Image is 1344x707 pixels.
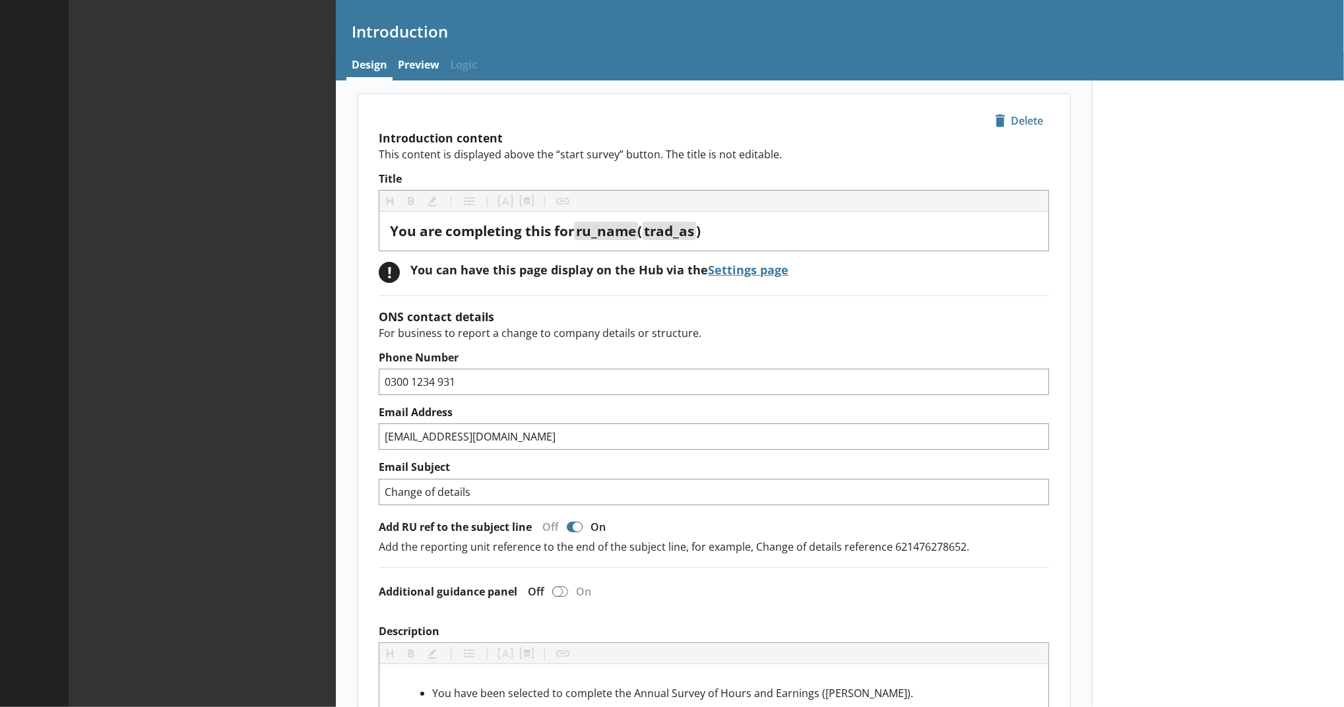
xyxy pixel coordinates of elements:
[517,584,550,599] div: Off
[585,520,616,534] div: On
[379,351,1049,365] label: Phone Number
[352,21,1328,42] h1: Introduction
[638,222,643,240] span: (
[379,326,1049,340] p: For business to report a change to company details or structure.
[410,262,788,278] div: You can have this page display on the Hub via the
[379,520,532,534] label: Add RU ref to the subject line
[432,686,913,700] span: You have been selected to complete the Annual Survey of Hours and Earnings ([PERSON_NAME]).
[379,309,1049,324] h2: ONS contact details
[696,222,701,240] span: )
[379,262,400,283] div: !
[379,172,1049,186] label: Title
[989,109,1049,132] button: Delete
[379,130,1049,146] h2: Introduction content
[379,406,1049,419] label: Email Address
[390,222,1038,240] div: Title
[708,262,788,278] a: Settings page
[379,460,1049,474] label: Email Subject
[576,222,636,240] span: ru_name
[990,110,1048,131] span: Delete
[379,585,517,599] label: Additional guidance panel
[571,584,602,599] div: On
[346,52,393,80] a: Design
[644,222,694,240] span: trad_as
[379,625,1049,638] label: Description
[393,52,445,80] a: Preview
[379,539,1049,554] p: Add the reporting unit reference to the end of the subject line, for example, Change of details r...
[379,147,1049,162] p: This content is displayed above the “start survey” button. The title is not editable.
[445,52,482,80] span: Logic
[532,520,564,534] div: Off
[390,222,574,240] span: You are completing this for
